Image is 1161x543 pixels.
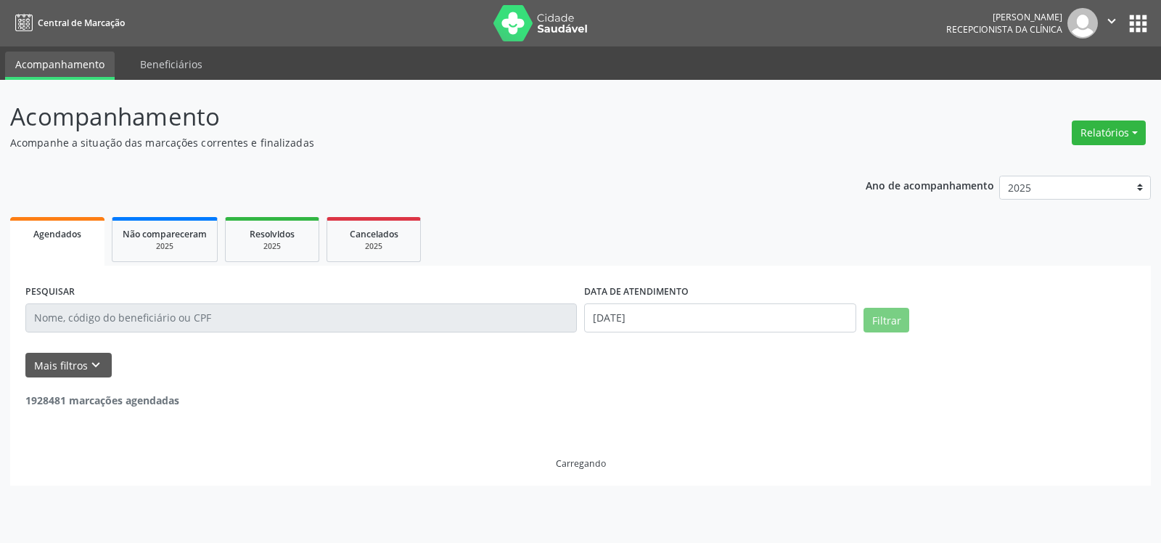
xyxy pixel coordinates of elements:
[123,228,207,240] span: Não compareceram
[1125,11,1151,36] button: apps
[25,281,75,303] label: PESQUISAR
[584,281,689,303] label: DATA DE ATENDIMENTO
[337,241,410,252] div: 2025
[33,228,81,240] span: Agendados
[556,457,606,470] div: Carregando
[250,228,295,240] span: Resolvidos
[10,11,125,35] a: Central de Marcação
[1104,13,1120,29] i: 
[1072,121,1146,145] button: Relatórios
[25,353,112,378] button: Mais filtroskeyboard_arrow_down
[866,176,994,194] p: Ano de acompanhamento
[123,241,207,252] div: 2025
[25,303,577,332] input: Nome, código do beneficiário ou CPF
[130,52,213,77] a: Beneficiários
[350,228,398,240] span: Cancelados
[236,241,308,252] div: 2025
[10,99,808,135] p: Acompanhamento
[38,17,125,29] span: Central de Marcação
[946,11,1062,23] div: [PERSON_NAME]
[10,135,808,150] p: Acompanhe a situação das marcações correntes e finalizadas
[1098,8,1125,38] button: 
[863,308,909,332] button: Filtrar
[5,52,115,80] a: Acompanhamento
[946,23,1062,36] span: Recepcionista da clínica
[1067,8,1098,38] img: img
[584,303,856,332] input: Selecione um intervalo
[25,393,179,407] strong: 1928481 marcações agendadas
[88,357,104,373] i: keyboard_arrow_down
